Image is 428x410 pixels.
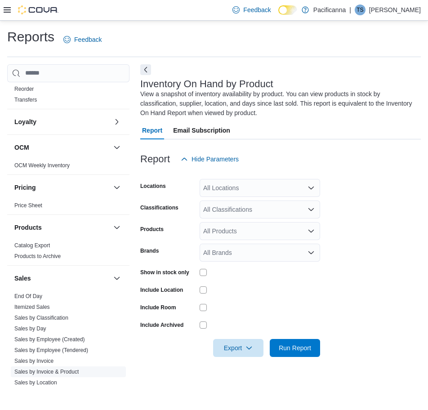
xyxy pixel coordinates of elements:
a: Products to Archive [14,253,61,259]
button: OCM [14,143,110,152]
a: Sales by Employee (Tendered) [14,347,88,353]
span: Sales by Invoice & Product [14,368,79,375]
a: OCM Weekly Inventory [14,162,70,169]
div: Pricing [7,200,129,214]
p: [PERSON_NAME] [369,4,421,15]
a: Sales by Location [14,379,57,386]
a: Catalog Export [14,242,50,249]
span: Feedback [243,5,271,14]
label: Products [140,226,164,233]
label: Show in stock only [140,269,189,276]
button: Pricing [111,182,122,193]
div: Tina Shuman [355,4,366,15]
a: Price Sheet [14,202,42,209]
h3: Products [14,223,42,232]
button: Open list of options [308,249,315,256]
span: Run Report [279,343,311,352]
span: Catalog Export [14,242,50,249]
h3: OCM [14,143,29,152]
a: Sales by Invoice & Product [14,369,79,375]
div: Products [7,240,129,265]
button: Pricing [14,183,110,192]
label: Classifications [140,204,178,211]
button: Open list of options [308,227,315,235]
h3: Inventory On Hand by Product [140,79,273,89]
img: Cova [18,5,58,14]
label: Include Location [140,286,183,294]
button: Sales [111,273,122,284]
span: Sales by Location [14,379,57,386]
a: Sales by Day [14,325,46,332]
span: Reorder [14,85,34,93]
label: Locations [140,183,166,190]
h3: Report [140,154,170,165]
div: View a snapshot of inventory availability by product. You can view products in stock by classific... [140,89,416,118]
a: Feedback [60,31,105,49]
input: Dark Mode [278,5,297,15]
a: Itemized Sales [14,304,50,310]
h1: Reports [7,28,54,46]
a: Sales by Classification [14,315,68,321]
span: Export [218,339,258,357]
button: Run Report [270,339,320,357]
a: Sales by Employee (Created) [14,336,85,343]
button: Open list of options [308,206,315,213]
span: Sales by Invoice [14,357,53,365]
h3: Loyalty [14,117,36,126]
span: TS [357,4,363,15]
p: | [349,4,351,15]
span: Report [142,121,162,139]
a: Feedback [229,1,274,19]
span: Sales by Day [14,325,46,332]
label: Brands [140,247,159,254]
a: Sales by Invoice [14,358,53,364]
button: Next [140,64,151,75]
button: OCM [111,142,122,153]
a: End Of Day [14,293,42,299]
button: Loyalty [111,116,122,127]
span: Email Subscription [173,121,230,139]
a: Reorder [14,86,34,92]
span: Hide Parameters [192,155,239,164]
label: Include Room [140,304,176,311]
button: Hide Parameters [177,150,242,168]
h3: Pricing [14,183,36,192]
button: Loyalty [14,117,110,126]
a: Transfers [14,97,37,103]
button: Products [14,223,110,232]
button: Export [213,339,263,357]
div: OCM [7,160,129,174]
h3: Sales [14,274,31,283]
p: Pacificanna [313,4,346,15]
label: Include Archived [140,321,183,329]
span: Itemized Sales [14,303,50,311]
span: Transfers [14,96,37,103]
span: Sales by Classification [14,314,68,321]
button: Open list of options [308,184,315,192]
button: Sales [14,274,110,283]
span: Feedback [74,35,102,44]
span: Sales by Employee (Created) [14,336,85,343]
button: Products [111,222,122,233]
